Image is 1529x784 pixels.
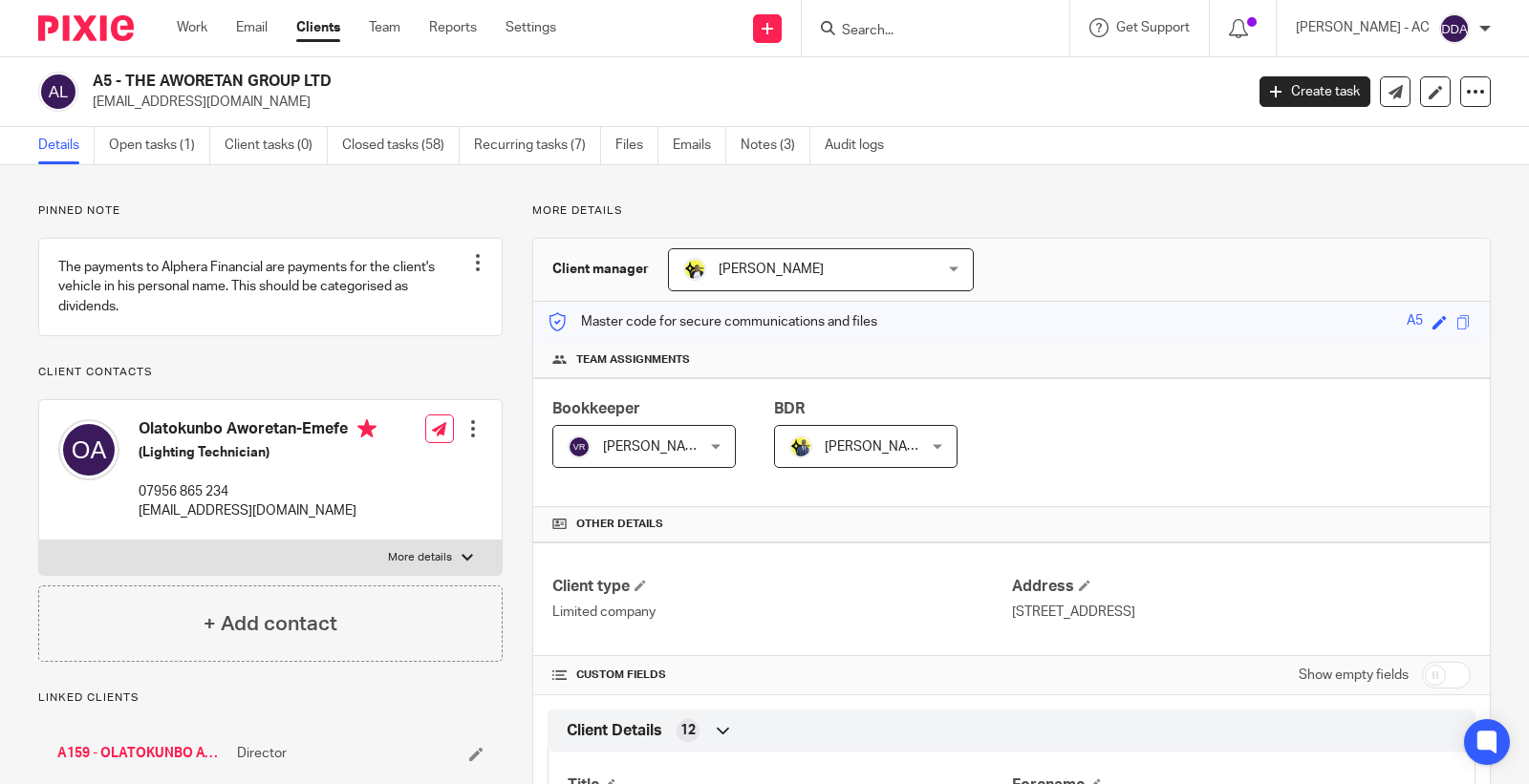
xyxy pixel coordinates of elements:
div: A5 [1407,311,1423,333]
h4: Olatokunbo Aworetan-Emefe [139,419,377,443]
span: [PERSON_NAME] [719,263,824,276]
img: svg%3E [1439,13,1470,44]
span: Team assignments [576,352,690,368]
a: Clients [296,18,340,37]
span: Get Support [1116,21,1190,34]
h2: A5 - THE AWORETAN GROUP LTD [93,72,1003,92]
a: Details [38,127,95,164]
a: Reports [429,18,477,37]
span: 12 [680,721,696,740]
a: Closed tasks (58) [342,127,460,164]
p: 07956 865 234 [139,482,377,501]
a: Recurring tasks (7) [474,127,601,164]
p: [EMAIL_ADDRESS][DOMAIN_NAME] [139,501,377,520]
input: Search [840,23,1012,40]
img: Dennis-Starbridge.jpg [789,435,812,458]
a: Settings [506,18,556,37]
h4: Client type [552,577,1011,597]
img: Carine-Starbridge.jpg [683,258,706,281]
img: Pixie [38,15,134,41]
h5: (Lighting Technician) [139,443,377,462]
h4: + Add contact [204,609,337,639]
a: Open tasks (1) [109,127,210,164]
a: Client tasks (0) [225,127,328,164]
p: More details [532,203,1491,219]
p: [EMAIL_ADDRESS][DOMAIN_NAME] [93,93,1231,112]
p: Linked clients [38,690,503,706]
a: Notes (3) [741,127,810,164]
a: A159 - OLATOKUNBO AWORETAN-EMEFE [57,744,227,763]
label: Show empty fields [1299,666,1409,685]
span: Bookkeeper [552,401,640,416]
p: Limited company [552,603,1011,622]
img: svg%3E [58,419,119,480]
a: Create task [1260,76,1370,107]
a: Work [177,18,207,37]
a: Audit logs [825,127,898,164]
a: Emails [673,127,726,164]
p: [PERSON_NAME] - AC [1296,18,1430,37]
span: [PERSON_NAME] [825,440,930,454]
h4: CUSTOM FIELDS [552,667,1011,683]
span: Other details [576,517,663,532]
h3: Client manager [552,260,649,279]
p: Pinned note [38,203,503,219]
span: [PERSON_NAME] [603,440,708,454]
p: More details [388,550,452,565]
img: svg%3E [568,435,591,458]
a: Files [615,127,658,164]
span: Director [237,744,287,763]
p: Client contacts [38,365,503,380]
i: Primary [357,419,377,438]
span: Client Details [567,721,662,741]
h4: Address [1012,577,1471,597]
p: [STREET_ADDRESS] [1012,603,1471,622]
a: Team [369,18,400,37]
img: svg%3E [38,72,78,112]
p: Master code for secure communications and files [548,312,877,331]
span: BDR [774,401,805,416]
a: Email [236,18,268,37]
